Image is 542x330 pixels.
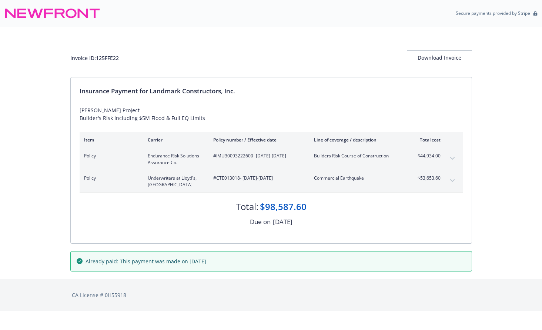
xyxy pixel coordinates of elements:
[260,200,307,213] div: $98,587.60
[148,175,201,188] span: Underwriters at Lloyd's, [GEOGRAPHIC_DATA]
[80,148,463,170] div: PolicyEndurance Risk Solutions Assurance Co.#IMU30093222600- [DATE]-[DATE]Builders Risk Course of...
[407,51,472,65] div: Download Invoice
[314,175,401,181] span: Commercial Earthquake
[213,153,302,159] span: #IMU30093222600 - [DATE]-[DATE]
[72,291,471,299] div: CA License # 0H55918
[148,137,201,143] div: Carrier
[80,86,463,96] div: Insurance Payment for Landmark Constructors, Inc.
[446,175,458,187] button: expand content
[213,137,302,143] div: Policy number / Effective date
[236,200,258,213] div: Total:
[84,137,136,143] div: Item
[314,153,401,159] span: Builders Risk Course of Construction
[456,10,530,16] p: Secure payments provided by Stripe
[413,175,441,181] span: $53,653.60
[84,153,136,159] span: Policy
[413,137,441,143] div: Total cost
[80,106,463,122] div: [PERSON_NAME] Project Builder's Risk Including $5M Flood & Full EQ Limits
[70,54,119,62] div: Invoice ID: 125FFE22
[84,175,136,181] span: Policy
[314,137,401,143] div: Line of coverage / description
[213,175,302,181] span: #CTE013018 - [DATE]-[DATE]
[80,170,463,193] div: PolicyUnderwriters at Lloyd's, [GEOGRAPHIC_DATA]#CTE013018- [DATE]-[DATE]Commercial Earthquake$53...
[250,217,271,227] div: Due on
[86,257,206,265] span: Already paid: This payment was made on [DATE]
[273,217,292,227] div: [DATE]
[413,153,441,159] span: $44,934.00
[148,153,201,166] span: Endurance Risk Solutions Assurance Co.
[446,153,458,164] button: expand content
[407,50,472,65] button: Download Invoice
